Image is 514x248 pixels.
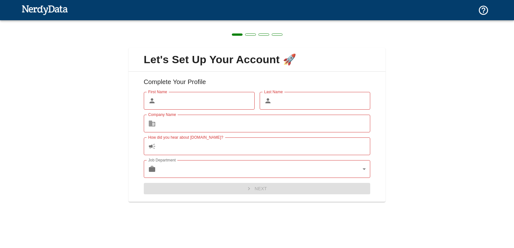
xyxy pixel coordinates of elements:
[148,112,176,117] label: Company Name
[474,1,493,20] button: Support and Documentation
[148,157,176,163] label: Job Department
[134,77,381,92] h6: Complete Your Profile
[148,89,167,94] label: First Name
[22,3,68,16] img: NerdyData.com
[148,135,223,140] label: How did you hear about [DOMAIN_NAME]?
[134,53,381,66] span: Let's Set Up Your Account 🚀
[264,89,283,94] label: Last Name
